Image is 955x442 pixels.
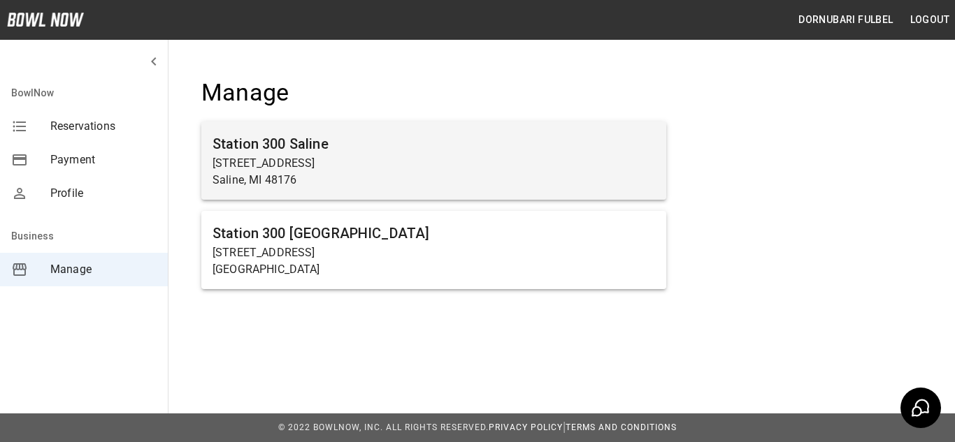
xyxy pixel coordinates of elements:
[50,118,157,135] span: Reservations
[50,185,157,202] span: Profile
[905,7,955,33] button: Logout
[213,244,655,261] p: [STREET_ADDRESS]
[793,7,898,33] button: Dornubari Fulbel
[213,261,655,278] p: [GEOGRAPHIC_DATA]
[50,261,157,278] span: Manage
[50,152,157,168] span: Payment
[213,222,655,244] h6: Station 300 [GEOGRAPHIC_DATA]
[213,133,655,155] h6: Station 300 Saline
[213,155,655,172] p: [STREET_ADDRESS]
[566,422,677,432] a: Terms and Conditions
[201,78,666,108] h4: Manage
[7,13,84,27] img: logo
[213,172,655,189] p: Saline, MI 48176
[278,422,489,432] span: © 2022 BowlNow, Inc. All Rights Reserved.
[489,422,563,432] a: Privacy Policy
